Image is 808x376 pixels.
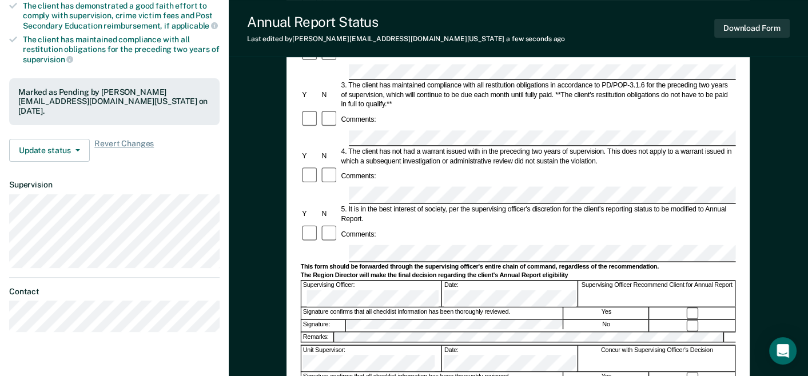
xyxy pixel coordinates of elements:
[301,263,736,271] div: This form should be forwarded through the supervising officer's entire chain of command, regardle...
[443,281,578,307] div: Date:
[172,21,218,30] span: applicable
[23,1,220,30] div: The client has demonstrated a good faith effort to comply with supervision, crime victim fees and...
[23,35,220,64] div: The client has maintained compliance with all restitution obligations for the preceding two years of
[94,139,154,162] span: Revert Changes
[579,346,736,371] div: Concur with Supervising Officer's Decision
[564,320,650,331] div: No
[301,271,736,279] div: The Region Director will make the final decision regarding the client's Annual Report eligibility
[301,320,345,331] div: Signature:
[340,81,736,109] div: 3. The client has maintained compliance with all restitution obligations in accordance to PD/POP-...
[506,35,565,43] span: a few seconds ago
[340,229,377,238] div: Comments:
[443,346,578,371] div: Date:
[301,307,563,319] div: Signature confirms that all checklist information has been thoroughly reviewed.
[9,287,220,297] dt: Contact
[320,209,340,218] div: N
[714,19,790,38] button: Download Form
[320,90,340,99] div: N
[301,346,442,371] div: Unit Supervisor:
[301,151,320,161] div: Y
[247,35,565,43] div: Last edited by [PERSON_NAME][EMAIL_ADDRESS][DOMAIN_NAME][US_STATE]
[340,171,377,181] div: Comments:
[301,90,320,99] div: Y
[9,180,220,190] dt: Supervision
[23,55,73,64] span: supervision
[579,281,736,307] div: Supervising Officer Recommend Client for Annual Report
[301,209,320,218] div: Y
[340,205,736,223] div: 5. It is in the best interest of society, per the supervising officer's discretion for the client...
[247,14,565,30] div: Annual Report Status
[320,151,340,161] div: N
[301,281,442,307] div: Supervising Officer:
[18,87,210,116] div: Marked as Pending by [PERSON_NAME][EMAIL_ADDRESS][DOMAIN_NAME][US_STATE] on [DATE].
[564,307,650,319] div: Yes
[301,333,335,342] div: Remarks:
[340,147,736,166] div: 4. The client has not had a warrant issued with in the preceding two years of supervision. This d...
[9,139,90,162] button: Update status
[340,115,377,124] div: Comments:
[769,337,797,365] div: Open Intercom Messenger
